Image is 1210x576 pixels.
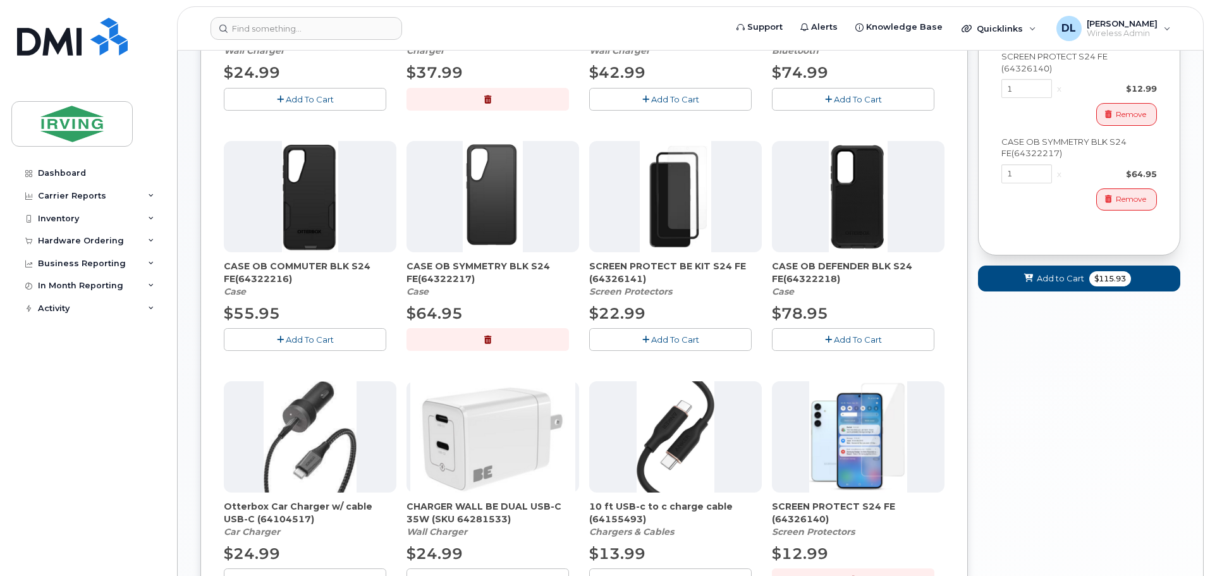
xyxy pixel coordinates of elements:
[264,381,357,493] img: download.jpg
[651,334,699,345] span: Add To Cart
[772,544,828,563] span: $12.99
[589,328,752,350] button: Add To Cart
[286,334,334,345] span: Add To Cart
[589,260,762,285] span: SCREEN PROTECT BE KIT S24 FE (64326141)
[406,544,463,563] span: $24.99
[589,304,645,322] span: $22.99
[772,286,794,297] em: Case
[406,500,579,538] div: CHARGER WALL BE DUAL USB-C 35W (SKU 64281533)
[1066,83,1157,95] div: $12.99
[1066,168,1157,180] div: $64.95
[1052,83,1066,95] div: x
[1061,21,1076,36] span: DL
[410,381,576,493] img: BE.png
[953,16,1045,41] div: Quicklinks
[224,286,246,297] em: Case
[1116,193,1146,205] span: Remove
[1087,18,1158,28] span: [PERSON_NAME]
[224,45,284,56] em: Wall Charger
[772,328,934,350] button: Add To Cart
[1089,271,1131,286] span: $115.93
[406,500,579,525] span: CHARGER WALL BE DUAL USB-C 35W (SKU 64281533)
[224,88,386,110] button: Add To Cart
[406,63,463,82] span: $37.99
[834,334,882,345] span: Add To Cart
[772,526,855,537] em: Screen Protectors
[406,260,579,298] div: CASE OB SYMMETRY BLK S24 FE(64322217)
[637,381,715,493] img: ACCUS210715h8yE8.jpg
[1096,188,1157,211] button: Remove
[772,260,944,298] div: CASE OB DEFENDER BLK S24 FE(64322218)
[772,500,944,525] span: SCREEN PROTECT S24 FE (64326140)
[977,23,1023,34] span: Quicklinks
[1096,103,1157,125] button: Remove
[772,500,944,538] div: SCREEN PROTECT S24 FE (64326140)
[406,45,444,56] em: Charger
[406,304,463,322] span: $64.95
[589,45,650,56] em: Wall Charger
[1048,16,1180,41] div: Drew LeBlanc
[772,304,828,322] span: $78.95
[1001,136,1157,159] div: CASE OB SYMMETRY BLK S24 FE(64322217)
[772,260,944,285] span: CASE OB DEFENDER BLK S24 FE(64322218)
[406,526,467,537] em: Wall Charger
[829,141,888,252] img: s24_fe_ob_Def.png
[224,304,280,322] span: $55.95
[772,88,934,110] button: Add To Cart
[224,260,396,285] span: CASE OB COMMUTER BLK S24 FE(64322216)
[224,63,280,82] span: $24.99
[589,88,752,110] button: Add To Cart
[211,17,402,40] input: Find something...
[1116,109,1146,120] span: Remove
[728,15,791,40] a: Support
[589,63,645,82] span: $42.99
[772,63,828,82] span: $74.99
[224,544,280,563] span: $24.99
[224,260,396,298] div: CASE OB COMMUTER BLK S24 FE(64322216)
[651,94,699,104] span: Add To Cart
[589,500,762,538] div: 10 ft USB-c to c charge cable (64155493)
[978,266,1180,291] button: Add to Cart $115.93
[589,500,762,525] span: 10 ft USB-c to c charge cable (64155493)
[589,286,672,297] em: Screen Protectors
[406,286,429,297] em: Case
[834,94,882,104] span: Add To Cart
[282,141,338,252] img: s24_FE_ob_com.png
[589,260,762,298] div: SCREEN PROTECT BE KIT S24 FE (64326141)
[286,94,334,104] span: Add To Cart
[640,141,712,252] img: image003.png
[1001,51,1157,74] div: SCREEN PROTECT S24 FE (64326140)
[463,141,522,252] img: s24_fe_ob_sym.png
[406,260,579,285] span: CASE OB SYMMETRY BLK S24 FE(64322217)
[866,21,943,34] span: Knowledge Base
[846,15,951,40] a: Knowledge Base
[1087,28,1158,39] span: Wireless Admin
[772,45,819,56] em: Bluetooth
[589,544,645,563] span: $13.99
[809,381,907,493] img: s24_fe_-_screen_protector.png
[224,526,280,537] em: Car Charger
[811,21,838,34] span: Alerts
[791,15,846,40] a: Alerts
[224,328,386,350] button: Add To Cart
[1037,273,1084,285] span: Add to Cart
[1052,168,1066,180] div: x
[224,500,396,525] span: Otterbox Car Charger w/ cable USB-C (64104517)
[224,500,396,538] div: Otterbox Car Charger w/ cable USB-C (64104517)
[747,21,783,34] span: Support
[589,526,674,537] em: Chargers & Cables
